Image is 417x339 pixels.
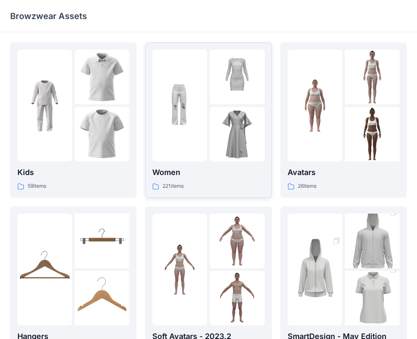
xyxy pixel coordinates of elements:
a: folder 1folder 2folder 3Kids59items [10,42,137,198]
img: folder 1 [288,228,342,311]
p: 221 items [162,182,184,191]
img: folder 3 [210,107,264,161]
p: 26 items [298,182,316,191]
a: folder 1folder 2folder 3Avatars26items [280,42,407,198]
p: 59 items [28,182,46,191]
img: folder 2 [75,214,129,268]
img: folder 3 [75,107,129,161]
a: folder 1folder 2folder 3Women221items [145,42,271,198]
img: folder 3 [75,271,129,325]
img: folder 1 [152,78,207,133]
p: Browzwear Assets [10,10,87,22]
p: Kids [17,167,129,178]
img: folder 1 [288,78,342,133]
img: folder 2 [345,200,400,282]
img: folder 1 [152,242,207,297]
img: folder 3 [345,107,400,161]
p: Avatars [288,167,400,178]
img: folder 2 [75,50,129,104]
img: folder 2 [210,214,264,268]
p: Women [152,167,264,178]
img: folder 1 [17,78,72,133]
img: folder 2 [210,50,264,104]
img: folder 2 [345,50,400,104]
img: folder 1 [17,242,72,297]
img: folder 3 [210,271,264,325]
